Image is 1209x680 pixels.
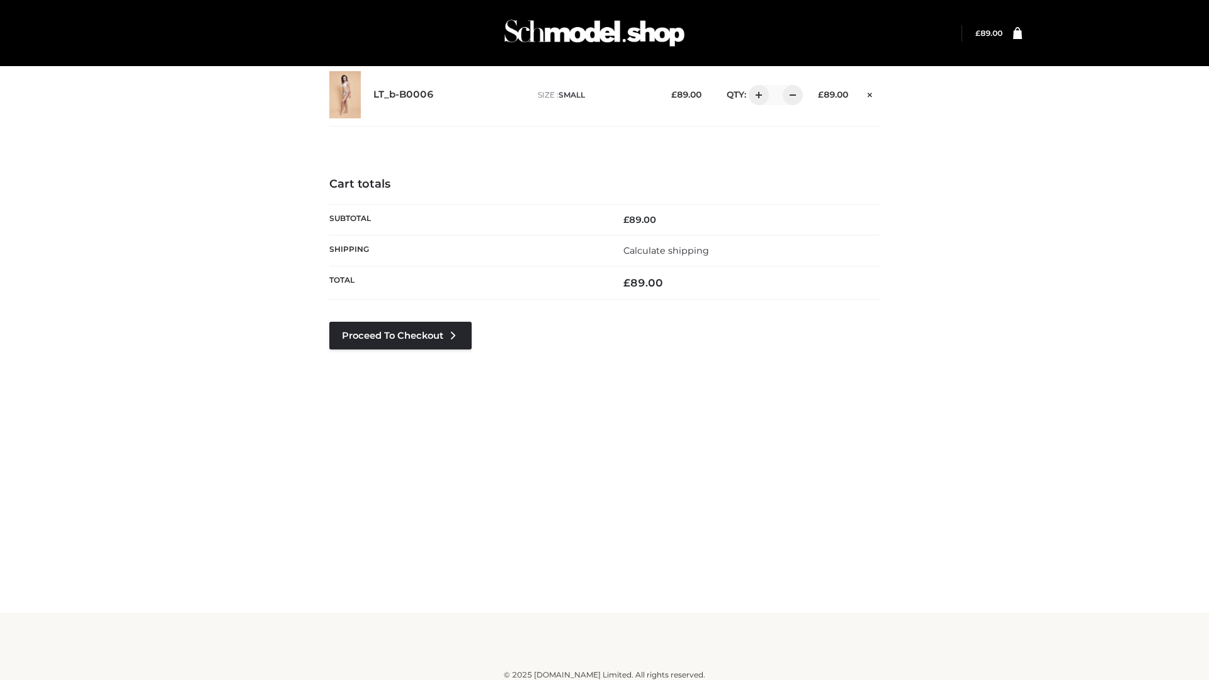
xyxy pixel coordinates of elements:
a: £89.00 [975,28,1002,38]
span: SMALL [559,90,585,99]
img: LT_b-B0006 - SMALL [329,71,361,118]
bdi: 89.00 [818,89,848,99]
a: Remove this item [861,85,880,101]
p: size : [538,89,652,101]
bdi: 89.00 [671,89,701,99]
a: Proceed to Checkout [329,322,472,349]
span: £ [623,276,630,289]
span: £ [818,89,824,99]
div: QTY: [714,85,798,105]
th: Subtotal [329,204,604,235]
span: £ [671,89,677,99]
th: Total [329,266,604,300]
span: £ [975,28,980,38]
th: Shipping [329,235,604,266]
bdi: 89.00 [623,276,663,289]
span: £ [623,214,629,225]
h4: Cart totals [329,178,880,191]
a: LT_b-B0006 [373,89,434,101]
bdi: 89.00 [975,28,1002,38]
a: Calculate shipping [623,245,709,256]
img: Schmodel Admin 964 [500,8,689,58]
bdi: 89.00 [623,214,656,225]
